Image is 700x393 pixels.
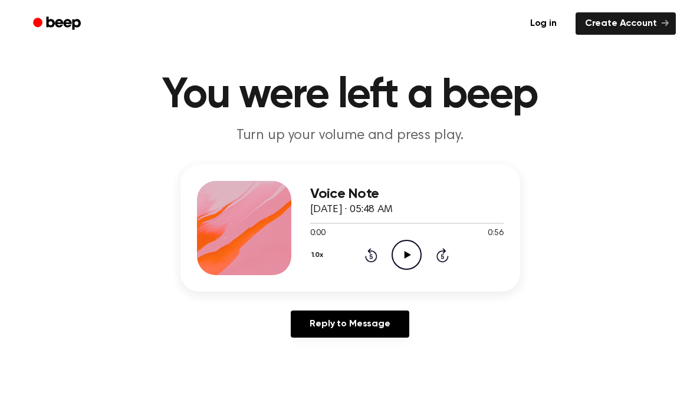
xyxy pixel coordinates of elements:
h3: Voice Note [310,186,504,202]
button: 1.0x [310,245,328,265]
a: Reply to Message [291,311,409,338]
a: Log in [518,10,568,37]
span: 0:00 [310,227,326,240]
p: Turn up your volume and press play. [124,126,577,146]
a: Beep [25,12,91,35]
h1: You were left a beep [48,74,652,117]
span: [DATE] · 05:48 AM [310,204,393,215]
span: 0:56 [488,227,503,240]
a: Create Account [576,12,676,35]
